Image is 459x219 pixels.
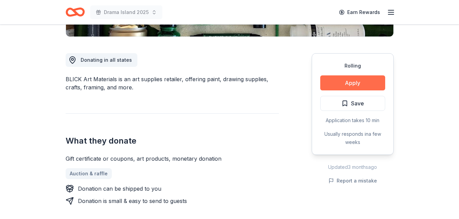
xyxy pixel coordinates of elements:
[320,62,385,70] div: Rolling
[320,130,385,146] div: Usually responds in a few weeks
[66,135,279,146] h2: What they donate
[104,8,149,16] span: Drama Island 2025
[66,168,112,179] a: Auction & raffle
[66,75,279,91] div: BLICK Art Materials is an art supplies retailer, offering paint, drawing supplies, crafts, framin...
[66,4,85,20] a: Home
[328,177,377,185] button: Report a mistake
[66,155,279,163] div: Gift certificate or coupons, art products, monetary donation
[312,163,394,171] div: Updated 3 months ago
[78,197,187,205] div: Donation is small & easy to send to guests
[320,75,385,90] button: Apply
[320,116,385,125] div: Application takes 10 min
[351,99,364,108] span: Save
[320,96,385,111] button: Save
[335,6,384,18] a: Earn Rewards
[78,185,161,193] div: Donation can be shipped to you
[90,5,162,19] button: Drama Island 2025
[81,57,132,63] span: Donating in all states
